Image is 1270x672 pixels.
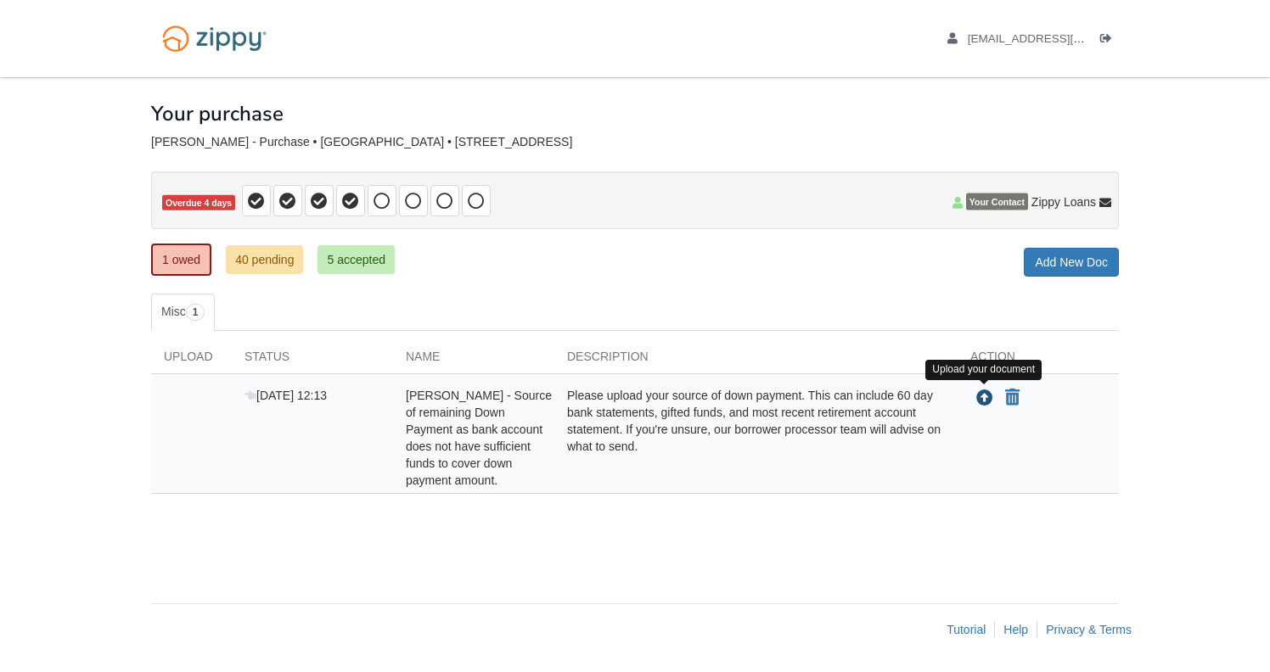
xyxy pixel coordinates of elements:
button: Declare Robert Fultz - Source of remaining Down Payment as bank account does not have sufficient ... [1003,388,1021,408]
a: Log out [1100,32,1119,49]
div: Name [393,348,554,373]
span: [DATE] 12:13 [244,389,327,402]
span: rfultz@bsu.edu [968,32,1162,45]
div: Please upload your source of down payment. This can include 60 day bank statements, gifted funds,... [554,387,958,489]
a: 40 pending [226,245,303,274]
span: [PERSON_NAME] - Source of remaining Down Payment as bank account does not have sufficient funds t... [406,389,552,487]
span: 1 [186,304,205,321]
div: Status [232,348,393,373]
span: Zippy Loans [1031,193,1096,210]
a: Misc [151,294,215,331]
a: Tutorial [947,623,986,636]
div: Upload [151,348,232,373]
img: Logo [151,17,278,60]
button: Upload Robert Fultz - Source of remaining Down Payment as bank account does not have sufficient f... [975,387,995,409]
a: 5 accepted [317,245,395,274]
a: Privacy & Terms [1046,623,1132,636]
div: [PERSON_NAME] - Purchase • [GEOGRAPHIC_DATA] • [STREET_ADDRESS] [151,135,1119,149]
a: 1 owed [151,244,211,276]
a: Add New Doc [1024,248,1119,277]
a: edit profile [947,32,1162,49]
div: Description [554,348,958,373]
h1: Your purchase [151,103,284,125]
div: Upload your document [925,360,1042,379]
a: Help [1003,623,1028,636]
span: Your Contact [966,193,1028,210]
div: Action [958,348,1119,373]
span: Overdue 4 days [162,195,235,211]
